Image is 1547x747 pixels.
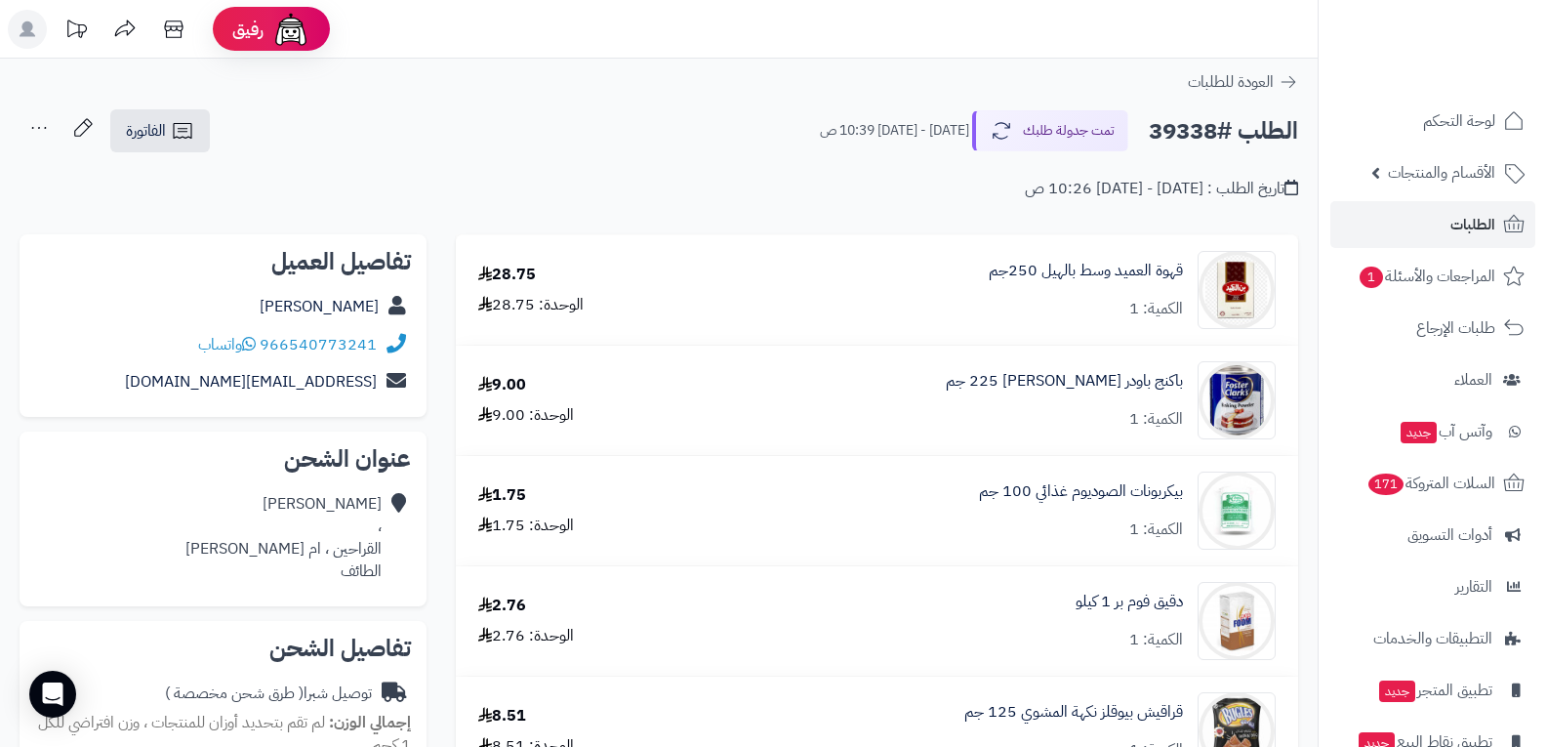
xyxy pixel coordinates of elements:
a: طلبات الإرجاع [1330,305,1535,352]
span: أدوات التسويق [1407,521,1492,549]
img: 110565dd2e554541310835672e0086513cc8-90x90.jpg [1199,582,1275,660]
div: الوحدة: 2.76 [478,625,574,647]
a: العودة للطلبات [1188,70,1298,94]
small: [DATE] - [DATE] 10:39 ص [820,121,969,141]
div: الكمية: 1 [1129,519,1183,541]
span: 1 [1360,267,1383,288]
div: [PERSON_NAME] ، القراحين ، ام [PERSON_NAME] الطائف [185,493,382,582]
div: الكمية: 1 [1129,408,1183,431]
a: المراجعات والأسئلة1 [1330,253,1535,300]
div: 8.51 [478,705,526,727]
span: العودة للطلبات [1188,70,1274,94]
h2: عنوان الشحن [35,447,411,471]
span: التطبيقات والخدمات [1373,625,1492,652]
div: الوحدة: 9.00 [478,404,574,427]
a: واتساب [198,333,256,356]
span: التقارير [1455,573,1492,601]
span: جديد [1379,681,1415,702]
a: قهوة العميد وسط بالهيل 250جم [989,260,1183,282]
a: قراقيش بيوقلز نكهة المشوي 125 جم [964,701,1183,724]
div: 9.00 [478,374,526,396]
a: بيكربونات الصوديوم غذائي 100 جم [979,480,1183,503]
div: الكمية: 1 [1129,629,1183,651]
a: الطلبات [1330,201,1535,248]
span: 171 [1368,474,1404,495]
a: أدوات التسويق [1330,512,1535,559]
div: 2.76 [478,595,526,617]
a: العملاء [1330,356,1535,403]
a: تطبيق المتجرجديد [1330,667,1535,714]
a: التقارير [1330,563,1535,610]
div: Open Intercom Messenger [29,671,76,718]
span: جديد [1401,422,1437,443]
div: 28.75 [478,264,536,286]
img: ai-face.png [271,10,310,49]
a: [PERSON_NAME] [260,295,379,318]
div: تاريخ الطلب : [DATE] - [DATE] 10:26 ص [1025,178,1298,200]
a: دقيق فوم بر 1 كيلو [1076,591,1183,613]
a: التطبيقات والخدمات [1330,615,1535,662]
span: طلبات الإرجاع [1416,314,1495,342]
div: الوحدة: 1.75 [478,515,574,537]
span: رفيق [232,18,264,41]
div: 1.75 [478,484,526,507]
img: 1747588948-WhatsApp%20Image%202025-05-18%20at%208.11.08%20PM%20(3)-90x90.jpeg [1199,251,1275,329]
a: باكنج باودر [PERSON_NAME] 225 جم [946,370,1183,393]
div: الوحدة: 28.75 [478,294,584,316]
span: الفاتورة [126,119,166,143]
a: وآتس آبجديد [1330,408,1535,455]
span: تطبيق المتجر [1377,677,1492,704]
a: تحديثات المنصة [52,10,101,54]
span: لوحة التحكم [1423,107,1495,135]
img: logo-2.png [1414,49,1528,90]
div: توصيل شبرا [165,683,372,705]
span: الطلبات [1450,211,1495,238]
strong: إجمالي الوزن: [329,711,411,734]
h2: تفاصيل الشحن [35,637,411,660]
img: 288417c5a44c651dc264d5633b23e9722668-90x90.jpg [1199,472,1275,550]
span: الأقسام والمنتجات [1388,159,1495,187]
span: السلات المتروكة [1366,470,1495,497]
span: ( طرق شحن مخصصة ) [165,682,304,705]
span: المراجعات والأسئلة [1358,263,1495,290]
h2: تفاصيل العميل [35,250,411,273]
a: لوحة التحكم [1330,98,1535,145]
a: 966540773241 [260,333,377,356]
a: الفاتورة [110,109,210,152]
button: تمت جدولة طلبك [972,110,1128,151]
h2: الطلب #39338 [1149,111,1298,151]
img: 1665054356-91pTimSAYxL._AC_UL600_SR600,600_-90x90.jpg [1199,361,1275,439]
span: العملاء [1454,366,1492,394]
div: الكمية: 1 [1129,298,1183,320]
a: [EMAIL_ADDRESS][DOMAIN_NAME] [125,370,377,394]
span: وآتس آب [1399,418,1492,445]
a: السلات المتروكة171 [1330,460,1535,507]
